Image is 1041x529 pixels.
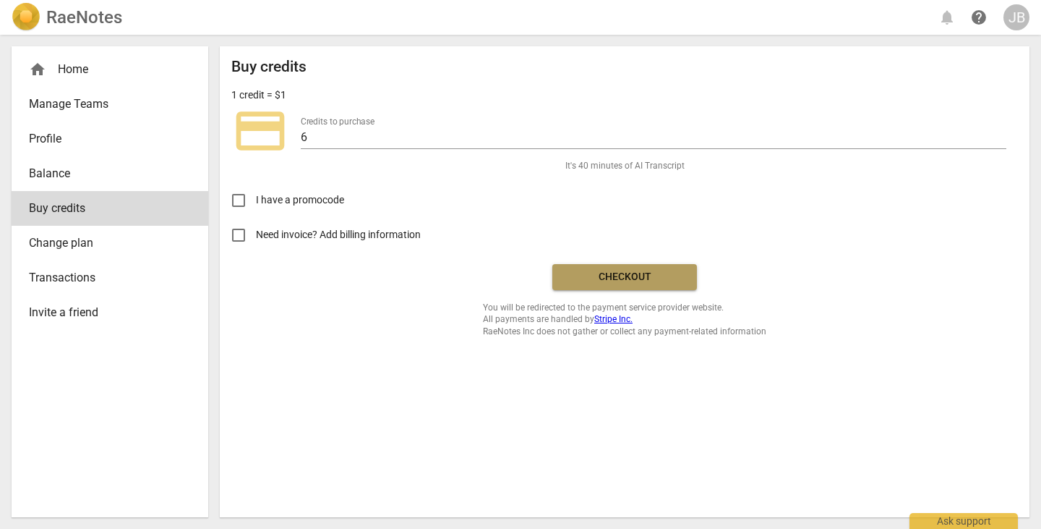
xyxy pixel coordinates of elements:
[231,102,289,160] span: credit_card
[966,4,992,30] a: Help
[12,87,208,122] a: Manage Teams
[909,513,1018,529] div: Ask support
[231,58,307,76] h2: Buy credits
[12,191,208,226] a: Buy credits
[12,261,208,295] a: Transactions
[12,52,208,87] div: Home
[29,130,179,148] span: Profile
[565,160,685,172] span: It's 40 minutes of AI Transcript
[564,270,685,284] span: Checkout
[231,88,286,103] p: 1 credit = $1
[970,9,988,26] span: help
[29,234,179,252] span: Change plan
[12,3,40,32] img: Logo
[29,269,179,287] span: Transactions
[12,295,208,330] a: Invite a friend
[1003,4,1029,30] button: JB
[256,227,423,242] span: Need invoice? Add billing information
[29,96,179,113] span: Manage Teams
[12,3,122,32] a: LogoRaeNotes
[552,264,697,290] button: Checkout
[12,122,208,156] a: Profile
[29,61,179,78] div: Home
[301,117,374,126] label: Credits to purchase
[256,192,344,208] span: I have a promocode
[46,7,122,27] h2: RaeNotes
[12,156,208,191] a: Balance
[29,304,179,321] span: Invite a friend
[483,302,766,338] span: You will be redirected to the payment service provider website. All payments are handled by RaeNo...
[12,226,208,261] a: Change plan
[594,314,633,324] a: Stripe Inc.
[29,165,179,182] span: Balance
[29,200,179,217] span: Buy credits
[29,61,46,78] span: home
